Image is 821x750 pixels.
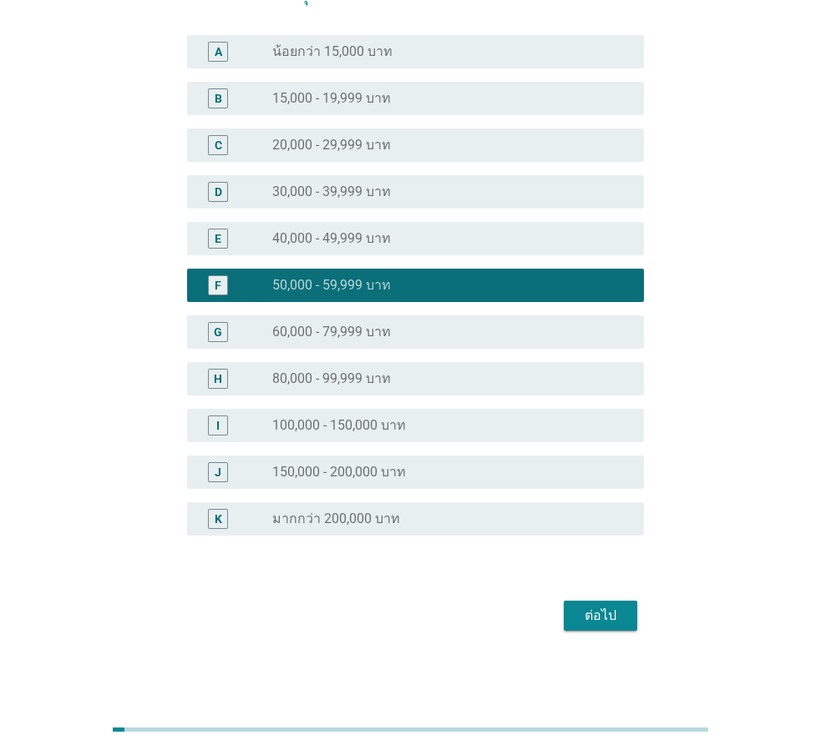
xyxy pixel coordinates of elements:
[272,277,391,294] label: 50,000 - 59,999 บาท
[272,43,393,60] label: น้อยกว่า 15,000 บาท
[215,43,222,60] div: A
[272,324,391,340] label: 60,000 - 79,999 บาท
[214,323,222,340] div: G
[216,416,220,434] div: I
[272,511,400,527] label: มากกว่า 200,000 บาท
[564,601,637,631] button: ต่อไป
[272,464,406,481] label: 150,000 - 200,000 บาท
[215,463,221,481] div: J
[272,184,391,200] label: 30,000 - 39,999 บาท
[272,230,391,247] label: 40,000 - 49,999 บาท
[272,90,391,107] label: 15,000 - 19,999 บาท
[272,417,406,434] label: 100,000 - 150,000 บาท
[215,183,222,200] div: D
[272,370,391,387] label: 80,000 - 99,999 บาท
[215,89,222,107] div: B
[215,229,221,247] div: E
[214,370,222,387] div: H
[215,136,222,154] div: C
[577,606,624,626] div: ต่อไป
[272,137,391,154] label: 20,000 - 29,999 บาท
[215,276,221,294] div: F
[215,510,222,527] div: K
